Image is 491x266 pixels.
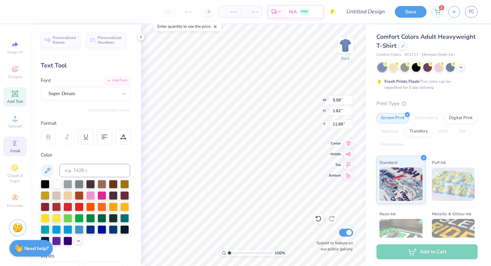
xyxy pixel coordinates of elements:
input: Untitled Design [341,5,390,18]
span: Personalized Names [52,35,76,45]
label: Font [41,77,51,84]
span: Minimum Order: 24 + [422,52,455,58]
span: Bottom [329,173,341,178]
a: TC [465,6,478,18]
span: Middle [329,152,341,157]
strong: Need help? [24,245,48,252]
span: # C1717 [404,52,419,58]
div: Applique [376,126,403,137]
span: TC [468,8,474,16]
div: Back [341,55,350,61]
input: – – [175,6,201,18]
div: Styles [41,252,130,260]
div: Screen Print [376,113,409,123]
span: Comfort Colors [376,52,401,58]
div: Color [41,151,130,159]
div: Rhinestones [376,140,409,150]
span: Top [329,163,341,167]
span: – – [223,8,236,15]
img: Metallic & Glitter Ink [432,219,475,252]
span: Clipart & logos [3,173,27,184]
span: 2 [439,5,444,10]
div: This color can be expedited for 5 day delivery. [384,78,467,90]
label: Submit to feature on our public gallery. [313,240,353,252]
span: Designs [8,74,22,79]
input: e.g. 7428 c [59,164,130,177]
span: FREE [301,9,308,14]
div: Vinyl [434,126,453,137]
span: Image AI [7,49,23,55]
img: Puff Ink [432,168,475,201]
span: Personalized Numbers [98,35,122,45]
span: 100 % [275,250,285,256]
span: Greek [10,148,20,154]
span: Puff Ink [432,159,446,166]
span: Neon Ink [379,210,396,217]
div: Add Font [104,77,130,84]
div: Embroidery [411,113,443,123]
span: – – [244,8,258,15]
span: Decorate [7,203,23,208]
span: Center [329,141,341,146]
div: Digital Print [445,113,477,123]
img: Neon Ink [379,219,423,252]
span: Metallic & Glitter Ink [432,210,471,217]
span: Standard [379,159,397,166]
div: Print Type [376,100,478,107]
span: Comfort Colors Adult Heavyweight T-Shirt [376,33,476,50]
div: Text Tool [41,61,130,70]
strong: Fresh Prints Flash: [384,79,420,84]
span: Upload [8,123,22,129]
span: N/A [289,8,297,15]
div: Foil [455,126,470,137]
img: Back [339,39,352,52]
img: Standard [379,168,423,201]
div: Transfers [405,126,432,137]
div: Enter quantity to see the price. [154,22,221,31]
span: Add Text [7,99,23,104]
button: Switch to Greek Letters [89,107,130,113]
button: Save [395,6,427,18]
div: Format [41,119,131,127]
